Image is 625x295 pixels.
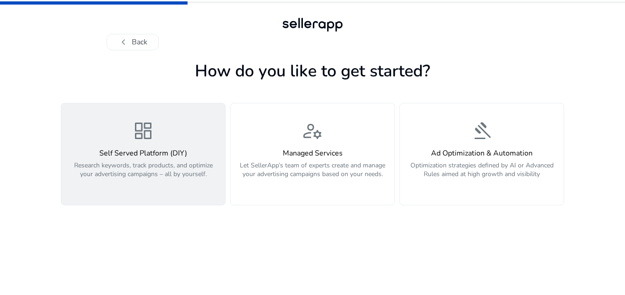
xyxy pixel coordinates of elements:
button: chevron_leftBack [107,34,159,50]
span: chevron_left [118,37,129,48]
p: Let SellerApp’s team of experts create and manage your advertising campaigns based on your needs. [236,161,389,188]
button: dashboardSelf Served Platform (DIY)Research keywords, track products, and optimize your advertisi... [61,103,226,205]
h4: Managed Services [236,149,389,158]
button: manage_accountsManaged ServicesLet SellerApp’s team of experts create and manage your advertising... [230,103,395,205]
button: gavelAd Optimization & AutomationOptimization strategies defined by AI or Advanced Rules aimed at... [399,103,564,205]
h1: How do you like to get started? [61,61,564,81]
p: Optimization strategies defined by AI or Advanced Rules aimed at high growth and visibility [405,161,558,188]
span: dashboard [132,120,154,142]
h4: Ad Optimization & Automation [405,149,558,158]
span: manage_accounts [302,120,323,142]
h4: Self Served Platform (DIY) [67,149,220,158]
p: Research keywords, track products, and optimize your advertising campaigns – all by yourself. [67,161,220,188]
span: gavel [471,120,493,142]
